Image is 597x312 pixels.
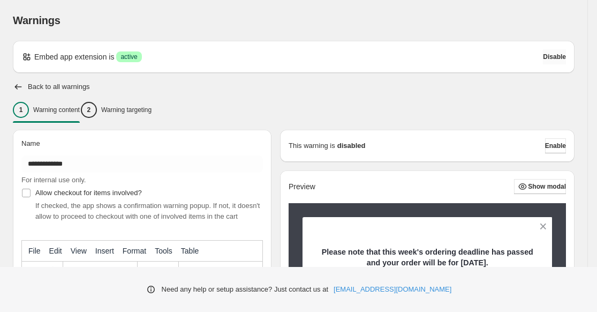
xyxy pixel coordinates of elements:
[543,53,566,61] span: Disable
[543,49,566,64] button: Disable
[21,176,86,184] span: For internal use only.
[101,106,152,114] p: Warning targeting
[545,142,566,150] span: Enable
[181,263,199,281] button: More...
[289,140,335,151] p: This warning is
[35,189,142,197] span: Allow checkout for items involved?
[289,182,315,191] h2: Preview
[95,247,114,255] span: Insert
[13,102,29,118] div: 1
[28,247,41,255] span: File
[120,53,137,61] span: active
[334,284,451,295] a: [EMAIL_ADDRESS][DOMAIN_NAME]
[528,182,566,191] span: Show modal
[322,248,533,267] strong: Please note that this week's ordering deadline has passed and your order will be for [DATE].
[49,247,62,255] span: Edit
[28,83,90,91] h2: Back to all warnings
[155,247,172,255] span: Tools
[42,263,61,281] button: Redo
[35,202,260,220] span: If checked, the app shows a confirmation warning popup. If not, it doesn't allow to proceed to ch...
[81,102,97,118] div: 2
[21,139,40,147] span: Name
[33,106,80,114] p: Warning content
[34,51,114,62] p: Embed app extension is
[181,247,199,255] span: Table
[545,138,566,153] button: Enable
[71,247,87,255] span: View
[337,140,366,151] strong: disabled
[65,263,135,281] button: Formats
[24,263,42,281] button: Undo
[140,263,158,281] button: Bold
[13,99,80,121] button: 1Warning content
[123,247,146,255] span: Format
[13,14,61,26] span: Warnings
[81,99,152,121] button: 2Warning targeting
[158,263,176,281] button: Italic
[514,179,566,194] button: Show modal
